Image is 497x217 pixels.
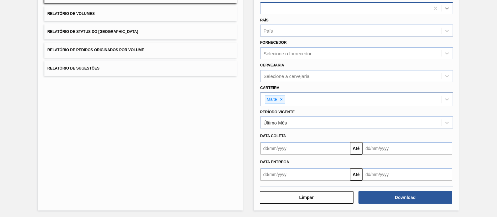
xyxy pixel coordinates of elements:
input: dd/mm/yyyy [260,168,350,181]
input: dd/mm/yyyy [362,168,452,181]
button: Relatório de Volumes [44,6,237,21]
div: Selecione o fornecedor [264,51,312,56]
div: Malte [265,96,278,103]
label: Fornecedor [260,40,287,45]
div: País [264,28,273,34]
input: dd/mm/yyyy [362,142,452,155]
button: Até [350,142,362,155]
button: Relatório de Status do [GEOGRAPHIC_DATA] [44,24,237,39]
button: Até [350,168,362,181]
label: País [260,18,269,22]
span: Data entrega [260,160,289,164]
span: Data coleta [260,134,286,138]
button: Relatório de Sugestões [44,61,237,76]
div: Selecione a cervejaria [264,73,310,79]
span: Relatório de Volumes [48,11,95,16]
input: dd/mm/yyyy [260,142,350,155]
button: Relatório de Pedidos Originados por Volume [44,43,237,58]
label: Carteira [260,86,280,90]
label: Cervejaria [260,63,284,67]
label: Período Vigente [260,110,295,114]
div: Último Mês [264,120,287,125]
button: Download [358,191,452,204]
span: Relatório de Sugestões [48,66,100,70]
span: Relatório de Status do [GEOGRAPHIC_DATA] [48,29,138,34]
button: Limpar [260,191,353,204]
span: Relatório de Pedidos Originados por Volume [48,48,144,52]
